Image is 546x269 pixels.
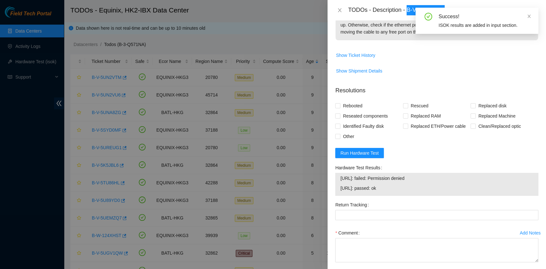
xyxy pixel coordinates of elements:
div: Add Notes [520,231,541,235]
textarea: Comment [335,238,538,262]
button: Run Hardware Test [335,148,384,158]
p: Resolutions [335,81,538,95]
input: Return Tracking [335,210,538,220]
label: Hardware Test Results [335,163,384,173]
span: Replaced RAM [408,111,443,121]
p: Eth1 on this server is down, please replace the ethernet cable and check if switch/eth1 port ligh... [336,10,538,40]
span: Replaced Machine [476,111,518,121]
button: Close [335,7,344,13]
span: Reseated components [340,111,390,121]
span: Replaced ETH/Power cable [408,121,468,131]
div: ISOK results are added in input section. [439,22,531,29]
span: Identified Faulty disk [340,121,386,131]
span: Clean/Replaced optic [476,121,523,131]
label: Comment [335,228,362,238]
button: Show Ticket History [336,50,376,60]
span: Replaced disk [476,101,509,111]
span: [URL]: passed: ok [340,185,533,192]
button: Add Notes [519,228,541,238]
div: TODOs - Description - B-V-5UN2VTM [348,5,538,15]
div: Success! [439,13,531,20]
span: Rescued [408,101,431,111]
span: Show Ticket History [336,52,375,59]
span: check-circle [424,13,432,20]
button: Show Shipment Details [336,66,383,76]
span: [URL]: failed: Permission denied [340,175,533,182]
span: close [527,14,531,19]
span: Show Shipment Details [336,67,382,74]
span: Run Hardware Test [340,150,379,157]
label: Return Tracking [335,200,371,210]
span: Other [340,131,357,142]
span: Rebooted [340,101,365,111]
span: close [337,8,342,13]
